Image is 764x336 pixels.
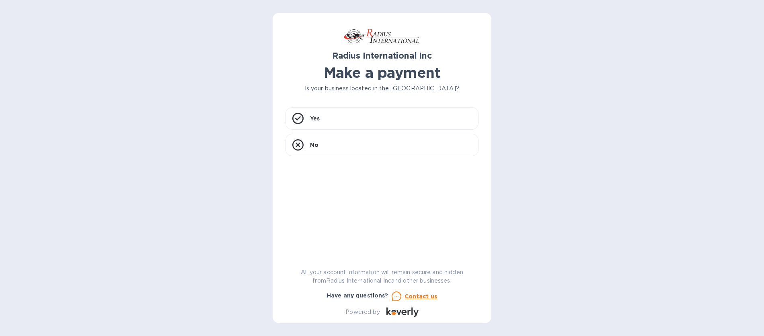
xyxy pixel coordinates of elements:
[285,84,479,93] p: Is your business located in the [GEOGRAPHIC_DATA]?
[327,292,388,299] b: Have any questions?
[285,268,479,285] p: All your account information will remain secure and hidden from Radius International Inc and othe...
[405,293,437,299] u: Contact us
[332,51,432,61] b: Radius International Inc
[310,141,318,149] p: No
[310,114,320,122] p: Yes
[285,64,479,81] h1: Make a payment
[345,308,380,316] p: Powered by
